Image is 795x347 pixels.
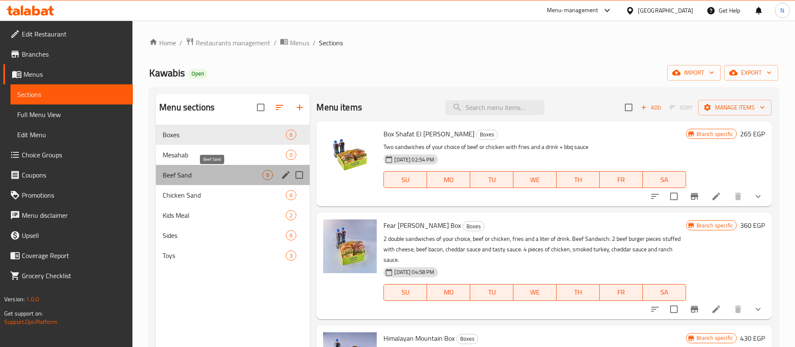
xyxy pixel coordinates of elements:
a: Grocery Checklist [3,266,133,286]
span: Sections [319,38,343,48]
div: Menu-management [547,5,598,16]
a: Restaurants management [186,37,270,48]
div: [GEOGRAPHIC_DATA] [638,6,693,15]
span: SA [646,174,683,186]
span: TU [474,286,510,298]
span: Menus [290,38,309,48]
button: SA [643,171,686,188]
p: Two sandwiches of your choice of beef or chicken with fries and a drink + bbq sauce [383,142,686,152]
div: items [286,230,296,240]
a: Branches [3,44,133,64]
span: WE [517,174,553,186]
p: 2 double sandwiches of your choice, beef or chicken, fries and a liter of drink. Beef Sandwich: 2... [383,234,686,265]
span: import [674,68,714,78]
a: Menu disclaimer [3,205,133,225]
span: Toys [163,250,286,261]
span: Manage items [705,102,765,113]
span: Beef Sand [163,170,262,180]
span: [DATE] 04:58 PM [391,268,438,276]
button: Branch-specific-item [684,299,704,319]
span: Choice Groups [22,150,126,160]
span: Add [640,103,662,112]
button: export [724,65,778,81]
span: Boxes [476,130,497,139]
div: Kids Meal2 [156,205,310,225]
button: FR [600,284,643,301]
span: 2 [286,211,296,219]
span: Boxes [463,222,484,231]
button: Manage items [698,100,772,115]
button: MO [427,171,470,188]
svg: Show Choices [753,304,763,314]
a: Upsell [3,225,133,245]
span: [DATE] 02:54 PM [391,156,438,164]
button: SA [643,284,686,301]
span: Open [188,70,207,77]
div: Boxes [476,130,498,140]
button: WE [513,284,557,301]
span: TH [560,286,596,298]
div: Boxes [163,130,286,140]
input: search [445,100,544,115]
button: TU [470,171,513,188]
span: Coupons [22,170,126,180]
div: items [286,130,296,140]
button: show more [748,299,768,319]
span: Add item [637,101,664,114]
div: items [262,170,273,180]
span: 1.0.0 [26,294,39,305]
span: Full Menu View [17,110,126,120]
div: items [286,210,296,220]
span: Mesahab [163,150,286,160]
div: Boxes [456,334,478,344]
button: Add [637,101,664,114]
span: Sections [17,89,126,99]
span: Branch specific [693,222,736,230]
svg: Show Choices [753,191,763,201]
a: Support.OpsPlatform [4,316,57,327]
img: Box Shafat El Sarekh [323,128,377,182]
span: MO [430,174,467,186]
span: Box Shafat El [PERSON_NAME] [383,128,474,140]
span: Fear [PERSON_NAME] Box [383,219,461,232]
span: Select to update [665,300,683,318]
span: export [731,68,772,78]
a: Menus [3,64,133,84]
span: N [780,6,784,15]
span: TU [474,174,510,186]
span: Edit Menu [17,130,126,140]
span: 6 [286,232,296,240]
button: sort-choices [645,299,665,319]
span: Branch specific [693,130,736,138]
li: / [179,38,182,48]
span: SU [387,174,424,186]
span: Menu disclaimer [22,210,126,220]
span: TH [560,174,596,186]
div: Chicken Sand6 [156,185,310,205]
span: Select section [620,99,637,116]
div: Mesahab0 [156,145,310,165]
a: Menus [280,37,309,48]
a: Edit Restaurant [3,24,133,44]
button: Add section [290,97,310,117]
nav: Menu sections [156,121,310,269]
span: Get support on: [4,308,43,319]
div: Sides [163,230,286,240]
span: Branches [22,49,126,59]
span: Promotions [22,190,126,200]
div: Sides6 [156,225,310,245]
a: Edit Menu [10,125,133,145]
span: Boxes [457,334,478,344]
div: items [286,190,296,200]
span: FR [603,174,640,186]
span: Kawabis [149,63,185,82]
span: 3 [286,252,296,260]
button: edit [280,169,292,181]
h6: 265 EGP [740,128,765,140]
span: Select section first [664,101,698,114]
button: delete [728,299,748,319]
span: 9 [263,171,272,179]
a: Promotions [3,185,133,205]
